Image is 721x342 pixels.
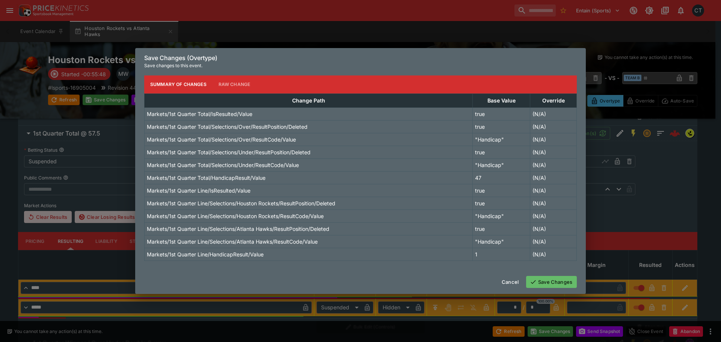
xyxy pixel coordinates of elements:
[530,158,577,171] td: (N/A)
[147,136,296,143] p: Markets/1st Quarter Total/Selections/Over/ResultCode/Value
[530,120,577,133] td: (N/A)
[473,146,530,158] td: true
[147,187,250,194] p: Markets/1st Quarter Line/IsResulted/Value
[147,212,324,220] p: Markets/1st Quarter Line/Selections/Houston Rockets/ResultCode/Value
[473,209,530,222] td: "Handicap"
[530,209,577,222] td: (N/A)
[473,184,530,197] td: true
[473,248,530,261] td: 1
[147,161,299,169] p: Markets/1st Quarter Total/Selections/Under/ResultCode/Value
[473,133,530,146] td: "Handicap"
[147,174,265,182] p: Markets/1st Quarter Total/HandicapResult/Value
[147,199,335,207] p: Markets/1st Quarter Line/Selections/Houston Rockets/ResultPosition/Deleted
[530,248,577,261] td: (N/A)
[473,107,530,120] td: true
[147,123,308,131] p: Markets/1st Quarter Total/Selections/Over/ResultPosition/Deleted
[147,225,329,233] p: Markets/1st Quarter Line/Selections/Atlanta Hawks/ResultPosition/Deleted
[147,148,311,156] p: Markets/1st Quarter Total/Selections/Under/ResultPosition/Deleted
[530,235,577,248] td: (N/A)
[473,197,530,209] td: true
[144,75,213,93] button: Summary of Changes
[530,93,577,107] th: Override
[473,222,530,235] td: true
[147,110,252,118] p: Markets/1st Quarter Total/IsResulted/Value
[144,62,577,69] p: Save changes to this event.
[530,107,577,120] td: (N/A)
[530,197,577,209] td: (N/A)
[473,235,530,248] td: "Handicap"
[530,184,577,197] td: (N/A)
[147,238,318,246] p: Markets/1st Quarter Line/Selections/Atlanta Hawks/ResultCode/Value
[526,276,577,288] button: Save Changes
[147,250,264,258] p: Markets/1st Quarter Line/HandicapResult/Value
[530,133,577,146] td: (N/A)
[530,146,577,158] td: (N/A)
[473,93,530,107] th: Base Value
[497,276,523,288] button: Cancel
[473,171,530,184] td: 47
[213,75,256,93] button: Raw Change
[530,222,577,235] td: (N/A)
[144,54,577,62] h6: Save Changes (Overtype)
[145,93,473,107] th: Change Path
[473,158,530,171] td: "Handicap"
[473,120,530,133] td: true
[530,171,577,184] td: (N/A)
